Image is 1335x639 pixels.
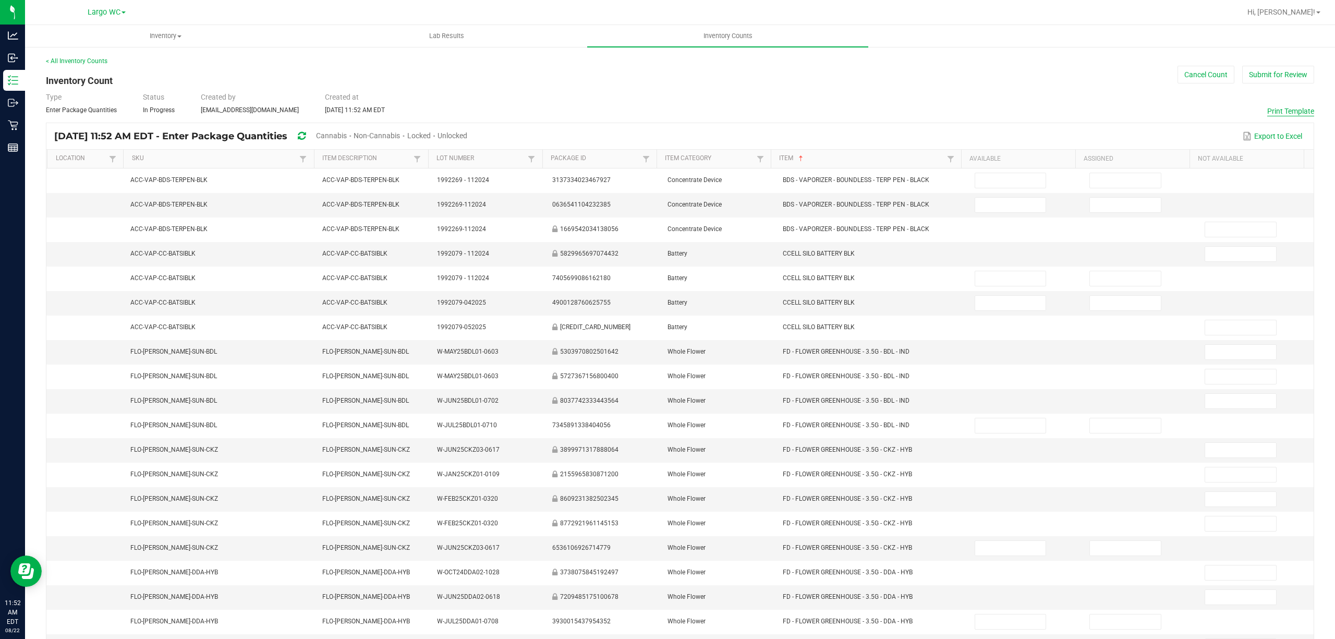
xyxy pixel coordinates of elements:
span: Whole Flower [667,593,706,600]
span: Whole Flower [667,569,706,576]
a: Inventory [25,25,306,47]
a: Filter [106,152,119,165]
inline-svg: Inbound [8,53,18,63]
span: Created by [201,93,236,101]
iframe: Resource center [10,556,42,587]
span: W-MAY25BDL01-0603 [437,372,499,380]
span: Whole Flower [667,446,706,453]
span: FLO-[PERSON_NAME]-DDA-HYB [322,569,410,576]
span: Locked [407,131,431,140]
span: FLO-[PERSON_NAME]-SUN-BDL [130,397,217,404]
span: FLO-[PERSON_NAME]-SUN-BDL [322,348,409,355]
span: FLO-[PERSON_NAME]-DDA-HYB [130,593,218,600]
span: Whole Flower [667,421,706,429]
span: W-JUN25BDL01-0702 [437,397,499,404]
span: Battery [667,274,687,282]
span: 7209485175100678 [560,593,618,600]
span: Concentrate Device [667,225,722,233]
a: Item CategorySortable [665,154,754,163]
span: FD - FLOWER GREENHOUSE - 3.5G - BDL - IND [783,372,909,380]
span: Non-Cannabis [354,131,400,140]
span: W-JUL25DDA01-0708 [437,618,499,625]
span: 5303970802501642 [560,348,618,355]
span: [EMAIL_ADDRESS][DOMAIN_NAME] [201,106,299,114]
span: FLO-[PERSON_NAME]-SUN-BDL [322,372,409,380]
span: Battery [667,323,687,331]
a: Lot NumberSortable [436,154,525,163]
span: W-JAN25CKZ01-0109 [437,471,500,478]
span: CCELL SILO BATTERY BLK [783,299,855,306]
span: ACC-VAP-CC-BATSIBLK [322,299,387,306]
span: Enter Package Quantities [46,106,117,114]
span: Whole Flower [667,348,706,355]
span: Type [46,93,62,101]
span: Largo WC [88,8,120,17]
p: 08/22 [5,626,20,634]
span: FD - FLOWER GREENHOUSE - 3.5G - BDL - IND [783,421,909,429]
a: Filter [754,152,767,165]
span: FD - FLOWER GREENHOUSE - 3.5G - CKZ - HYB [783,520,912,527]
span: FD - FLOWER GREENHOUSE - 3.5G - CKZ - HYB [783,495,912,502]
button: Submit for Review [1242,66,1314,83]
span: FLO-[PERSON_NAME]-SUN-CKZ [322,471,410,478]
span: [CREDIT_CARD_NUMBER] [560,323,630,331]
span: Concentrate Device [667,201,722,208]
span: 6536106926714779 [552,544,611,551]
span: 1992079 - 112024 [437,250,489,257]
span: ACC-VAP-BDS-TERPEN-BLK [130,201,208,208]
span: 4900128760625755 [552,299,611,306]
a: Filter [297,152,309,165]
span: Inventory [26,31,306,41]
a: ItemSortable [779,154,944,163]
span: FD - FLOWER GREENHOUSE - 3.5G - CKZ - HYB [783,544,912,551]
span: FLO-[PERSON_NAME]-SUN-CKZ [130,520,218,527]
inline-svg: Inventory [8,75,18,86]
span: FD - FLOWER GREENHOUSE - 3.5G - DDA - HYB [783,593,913,600]
span: Created at [325,93,359,101]
span: ACC-VAP-CC-BATSIBLK [322,250,387,257]
span: 0636541104232385 [552,201,611,208]
button: Cancel Count [1178,66,1234,83]
span: 8609231382502345 [560,495,618,502]
span: FLO-[PERSON_NAME]-SUN-CKZ [322,544,410,551]
span: W-JUL25BDL01-0710 [437,421,497,429]
span: Whole Flower [667,618,706,625]
span: FLO-[PERSON_NAME]-SUN-CKZ [130,495,218,502]
span: In Progress [143,106,175,114]
span: 5829965697074432 [560,250,618,257]
span: FD - FLOWER GREENHOUSE - 3.5G - DDA - HYB [783,618,913,625]
span: 7345891338404056 [552,421,611,429]
span: FLO-[PERSON_NAME]-DDA-HYB [322,593,410,600]
span: Lab Results [415,31,478,41]
span: ACC-VAP-CC-BATSIBLK [130,250,196,257]
span: ACC-VAP-BDS-TERPEN-BLK [322,176,399,184]
span: CCELL SILO BATTERY BLK [783,274,855,282]
inline-svg: Retail [8,120,18,130]
span: ACC-VAP-CC-BATSIBLK [130,299,196,306]
span: Unlocked [438,131,467,140]
span: Sortable [797,154,805,163]
span: W-JUN25DDA02-0618 [437,593,500,600]
span: 3137334023467927 [552,176,611,184]
button: Export to Excel [1240,127,1305,145]
span: 1992269-112024 [437,225,486,233]
inline-svg: Outbound [8,98,18,108]
span: 5727367156800400 [560,372,618,380]
span: Inventory Count [46,75,113,86]
span: FLO-[PERSON_NAME]-SUN-CKZ [130,471,218,478]
span: ACC-VAP-CC-BATSIBLK [322,274,387,282]
span: ACC-VAP-BDS-TERPEN-BLK [130,176,208,184]
span: Battery [667,250,687,257]
span: W-JUN25CKZ03-0617 [437,446,500,453]
span: 8772921961145153 [560,520,618,527]
span: Whole Flower [667,544,706,551]
span: FLO-[PERSON_NAME]-SUN-CKZ [130,544,218,551]
span: 1992079-052025 [437,323,486,331]
span: 1992079-042025 [437,299,486,306]
span: BDS - VAPORIZER - BOUNDLESS - TERP PEN - BLACK [783,225,929,233]
a: Filter [525,152,538,165]
a: Filter [411,152,423,165]
span: Whole Flower [667,520,706,527]
span: W-FEB25CKZ01-0320 [437,495,498,502]
span: W-MAY25BDL01-0603 [437,348,499,355]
